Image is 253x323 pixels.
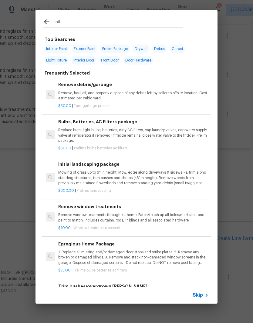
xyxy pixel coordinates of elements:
[44,56,69,65] span: Light Fixture
[73,268,127,272] span: Prelims bulbs batteries ac filters
[58,128,209,143] p: Replace burnt light bulbs, batteries, dirty AC filters, cap laundry valves, cap water supply valv...
[74,146,127,150] span: Prelims bulbs batteries ac filters
[58,170,209,185] p: Mowing of grass up to 6" in height. Mow, edge along driveways & sidewalks, trim along standing st...
[170,45,185,53] span: Carpet
[58,118,209,125] h6: Bulbs, Batteries, AC Filters package
[45,70,90,76] h6: Frequently Selected
[152,45,167,53] span: Debris
[58,203,209,210] h6: Remove window treatments
[58,146,209,151] p: |
[58,225,209,231] p: |
[73,226,120,230] span: Window treatments present
[58,268,209,273] p: |
[77,189,111,192] span: Prelims landscaping
[58,250,209,265] p: 1. Replace all missing and/or damaged door stops and strike plates. 2. Remove any broken or damag...
[58,268,71,272] span: $75.00
[133,45,149,53] span: Drywall
[44,45,69,53] span: Interior Paint
[58,212,209,223] p: Remove window treatments throughout home. Patch/touch up all holes/marks left and paint to match....
[54,18,183,27] input: Search issues or repairs
[58,226,71,230] span: $10.00
[58,283,209,290] h6: Trim bushes/overgrown [PERSON_NAME]
[99,56,120,65] span: Front Door
[100,45,130,53] span: Prelim Package
[58,81,209,88] h6: Remove debris/garbage
[58,104,71,108] span: $50.00
[193,292,203,298] span: Skip
[74,104,111,108] span: Yard garbage present
[58,146,71,150] span: $50.00
[58,161,209,168] h6: Initial landscaping package
[72,45,97,53] span: Exterior Paint
[45,36,75,43] h6: Top Searches
[58,188,209,193] p: |
[58,91,209,101] p: Remove, haul off, and properly dispose of any debris left by seller to offsite location. Cost est...
[58,241,209,247] h6: Egregious Home Package
[58,189,74,192] span: $300.00
[58,103,209,108] p: |
[72,56,96,65] span: Interior Door
[123,56,153,65] span: Door Hardware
